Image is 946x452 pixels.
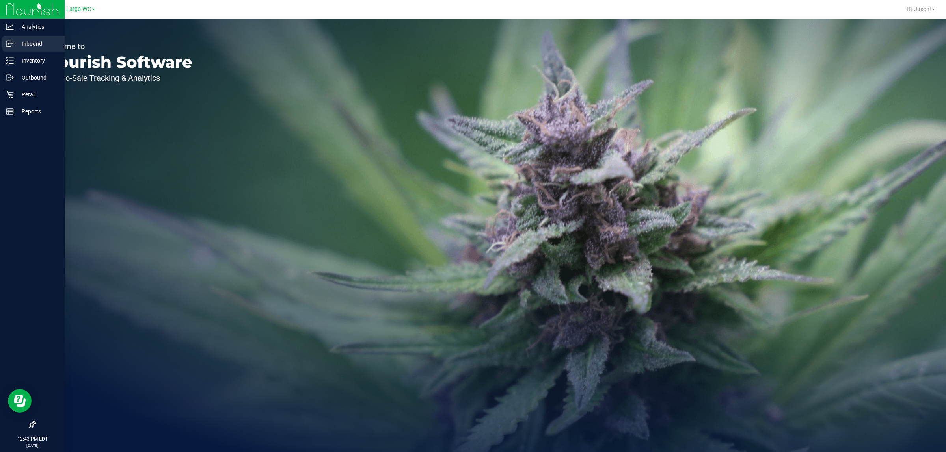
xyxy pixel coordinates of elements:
inline-svg: Retail [6,91,14,98]
inline-svg: Analytics [6,23,14,31]
inline-svg: Outbound [6,74,14,82]
p: Analytics [14,22,61,31]
inline-svg: Inventory [6,57,14,65]
p: Retail [14,90,61,99]
p: Welcome to [43,43,192,50]
inline-svg: Inbound [6,40,14,48]
iframe: Resource center [8,389,32,413]
span: Largo WC [66,6,91,13]
p: Seed-to-Sale Tracking & Analytics [43,74,192,82]
span: Hi, Jaxon! [907,6,931,12]
p: Outbound [14,73,61,82]
p: [DATE] [4,443,61,448]
p: 12:43 PM EDT [4,435,61,443]
p: Reports [14,107,61,116]
p: Inventory [14,56,61,65]
inline-svg: Reports [6,107,14,115]
p: Inbound [14,39,61,48]
p: Flourish Software [43,54,192,70]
